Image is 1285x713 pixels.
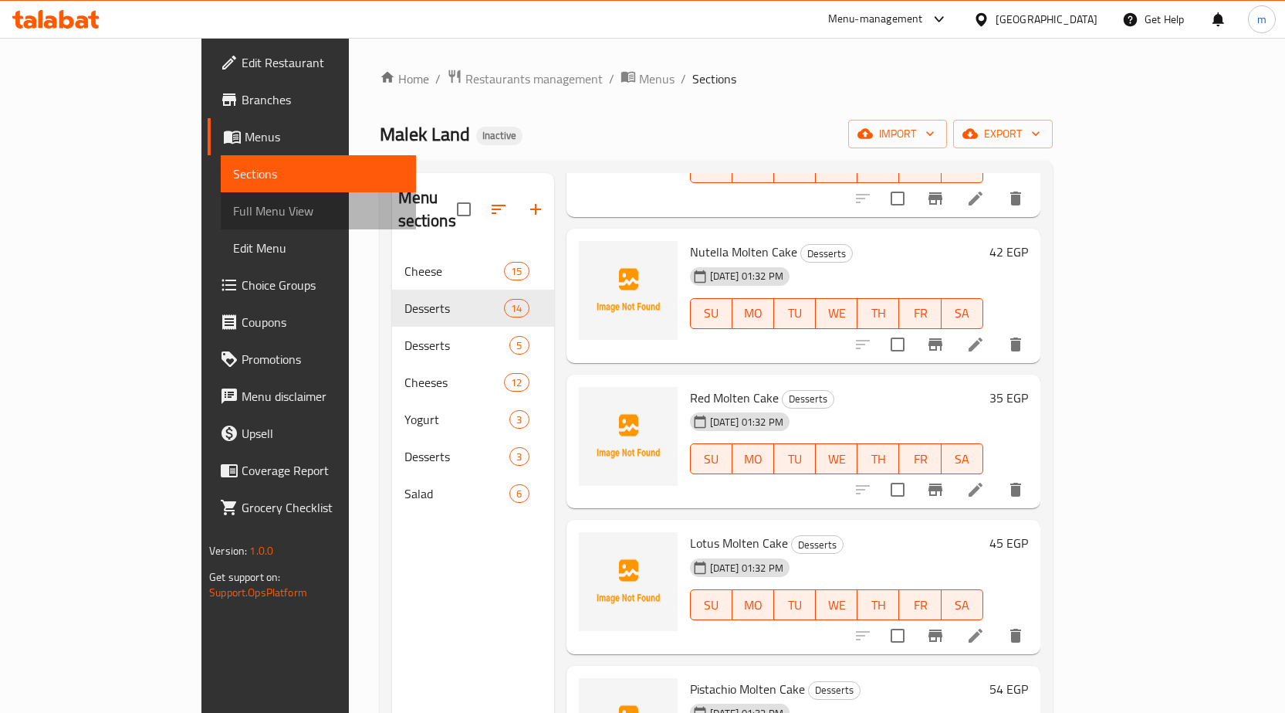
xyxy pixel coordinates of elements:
[1257,11,1266,28] span: m
[899,298,941,329] button: FR
[997,180,1034,217] button: delete
[510,413,528,427] span: 3
[404,484,510,503] span: Salad
[208,341,416,378] a: Promotions
[398,186,457,233] h2: Menu sections
[966,189,985,208] a: Edit menu item
[380,117,470,151] span: Malek Land
[966,480,985,499] a: Edit menu item
[579,387,678,486] img: Red Molten Cake
[857,443,899,474] button: TH
[233,202,404,220] span: Full Menu View
[221,229,416,267] a: Edit Menu
[948,157,977,179] span: SA
[774,443,816,474] button: TU
[792,536,843,554] span: Desserts
[989,241,1028,263] h6: 42 EGP
[242,276,404,294] span: Choice Groups
[242,387,404,406] span: Menu disclaimer
[899,443,941,474] button: FR
[392,253,554,290] div: Cheese15
[739,302,768,324] span: MO
[579,241,678,340] img: Nutella Molten Cake
[404,299,505,317] span: Desserts
[864,448,893,470] span: TH
[697,448,726,470] span: SU
[948,594,977,616] span: SA
[864,302,893,324] span: TH
[697,157,726,179] span: SU
[905,448,935,470] span: FR
[209,582,307,603] a: Support.OpsPlatform
[780,302,810,324] span: TU
[476,127,522,145] div: Inactive
[791,535,844,554] div: Desserts
[392,290,554,327] div: Desserts14
[942,298,983,329] button: SA
[380,69,1053,89] nav: breadcrumb
[783,390,834,408] span: Desserts
[208,452,416,489] a: Coverage Report
[509,447,529,466] div: items
[953,120,1053,148] button: export
[692,70,736,88] span: Sections
[732,443,774,474] button: MO
[989,387,1028,409] h6: 35 EGP
[510,450,528,464] span: 3
[242,53,404,72] span: Edit Restaurant
[392,364,554,401] div: Cheeses12
[697,302,726,324] span: SU
[989,532,1028,554] h6: 45 EGP
[739,594,768,616] span: MO
[404,447,510,466] span: Desserts
[997,617,1034,654] button: delete
[780,157,810,179] span: TU
[917,180,954,217] button: Branch-specific-item
[476,129,522,142] span: Inactive
[780,594,810,616] span: TU
[704,269,790,284] span: [DATE] 01:32 PM
[822,448,851,470] span: WE
[861,124,935,144] span: import
[917,326,954,363] button: Branch-specific-item
[816,443,857,474] button: WE
[905,157,935,179] span: FR
[505,264,528,279] span: 15
[517,191,554,228] button: Add section
[864,157,893,179] span: TH
[447,69,603,89] a: Restaurants management
[242,350,404,368] span: Promotions
[690,386,779,409] span: Red Molten Cake
[965,124,1040,144] span: export
[510,338,528,353] span: 5
[435,70,441,88] li: /
[392,246,554,518] nav: Menu sections
[917,617,954,654] button: Branch-specific-item
[774,589,816,620] button: TU
[690,443,732,474] button: SU
[881,620,914,652] span: Select to update
[392,401,554,438] div: Yogurt3
[690,531,788,555] span: Lotus Molten Cake
[942,443,983,474] button: SA
[208,378,416,415] a: Menu disclaimer
[997,471,1034,508] button: delete
[233,239,404,257] span: Edit Menu
[505,375,528,390] span: 12
[690,589,732,620] button: SU
[404,336,510,355] span: Desserts
[245,127,404,146] span: Menus
[249,541,273,561] span: 1.0.0
[997,326,1034,363] button: delete
[697,594,726,616] span: SU
[801,245,852,263] span: Desserts
[233,165,404,183] span: Sections
[639,70,675,88] span: Menus
[881,182,914,215] span: Select to update
[208,81,416,118] a: Branches
[732,589,774,620] button: MO
[209,541,247,561] span: Version:
[448,193,480,226] span: Select all sections
[822,302,851,324] span: WE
